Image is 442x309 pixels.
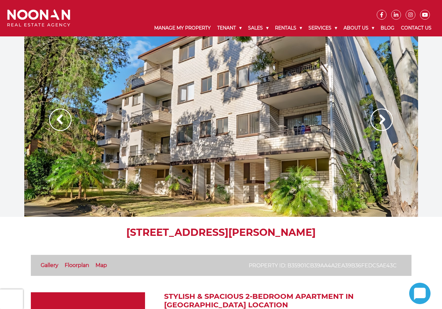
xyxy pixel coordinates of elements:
[249,261,397,270] p: Property ID: b35901cb39aa4a2ea39b36fedc5ae43c
[377,20,398,36] a: Blog
[31,227,411,238] h1: [STREET_ADDRESS][PERSON_NAME]
[65,262,89,268] a: Floorplan
[272,20,305,36] a: Rentals
[41,262,58,268] a: Gallery
[398,20,435,36] a: Contact Us
[151,20,214,36] a: Manage My Property
[245,20,272,36] a: Sales
[305,20,340,36] a: Services
[214,20,245,36] a: Tenant
[49,109,72,131] img: Arrow slider
[340,20,377,36] a: About Us
[95,262,107,268] a: Map
[7,10,70,27] img: Noonan Real Estate Agency
[370,109,393,131] img: Arrow slider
